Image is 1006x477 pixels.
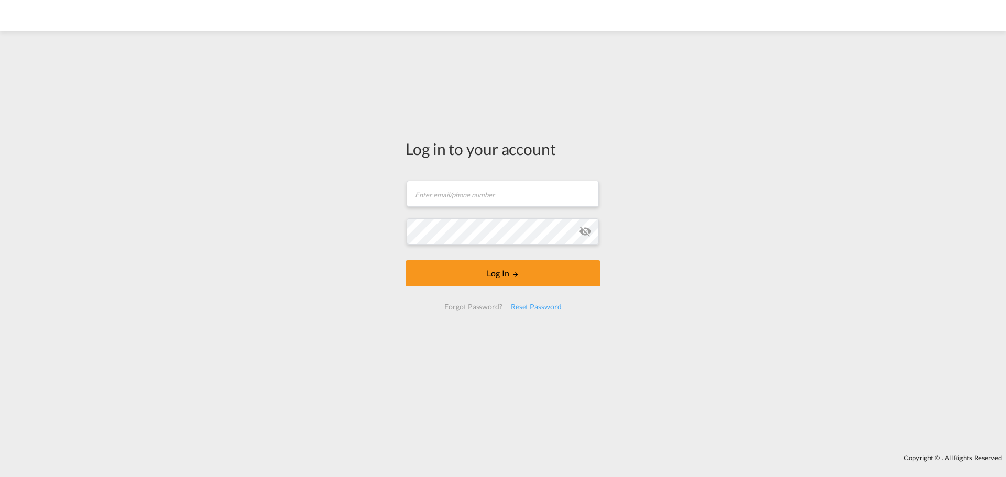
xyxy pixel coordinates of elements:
button: LOGIN [406,260,600,286]
div: Forgot Password? [440,297,506,316]
md-icon: icon-eye-off [579,225,592,238]
input: Enter email/phone number [407,181,599,207]
div: Reset Password [507,297,566,316]
div: Log in to your account [406,138,600,160]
